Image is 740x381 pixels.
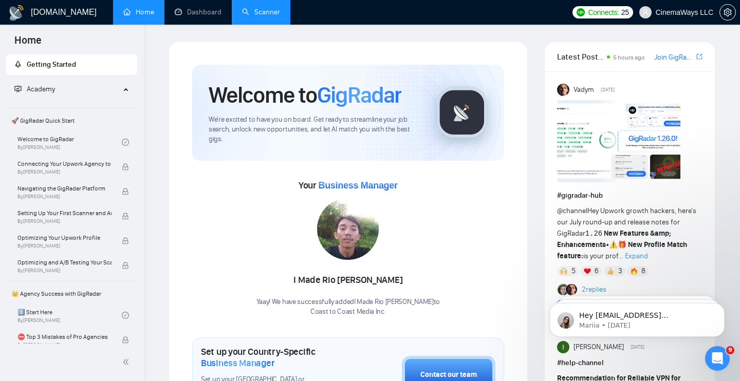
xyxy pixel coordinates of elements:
[571,266,576,276] span: 5
[621,7,629,18] span: 25
[256,297,440,317] div: Yaay! We have successfully added I Made Rio [PERSON_NAME] to
[577,8,585,16] img: upwork-logo.png
[420,369,477,380] div: Contact our team
[705,346,730,371] iframe: Intercom live chat
[618,266,622,276] span: 3
[557,206,696,260] span: Hey Upwork growth hackers, here's our July round-up and release notes for GigRadar • is your prof...
[618,240,626,249] span: 🎁
[17,268,112,274] span: By [PERSON_NAME]
[122,312,129,319] span: check-circle
[726,346,734,354] span: 9
[14,85,55,93] span: Academy
[17,183,112,194] span: Navigating the GigRadar Platform
[560,268,567,275] img: 🙌
[7,110,136,131] span: 🚀 GigRadar Quick Start
[557,206,587,215] span: @channel
[17,233,112,243] span: Optimizing Your Upwork Profile
[27,60,76,69] span: Getting Started
[573,84,594,96] span: Vadym
[17,342,112,348] span: By [PERSON_NAME]
[719,8,736,16] a: setting
[201,357,274,369] span: Business Manager
[8,5,25,21] img: logo
[122,188,129,195] span: lock
[631,268,638,275] img: 🔥
[557,190,702,201] h1: # gigradar-hub
[585,230,603,238] code: 1.26
[123,8,154,16] a: homeHome
[256,272,440,289] div: I Made Rio [PERSON_NAME]
[696,52,702,61] span: export
[601,85,615,94] span: [DATE]
[317,198,379,260] img: 1708936149670-WhatsApp%20Image%202024-02-15%20at%2017.56.12.jpeg
[557,229,672,249] strong: New Features &amp; Enhancements
[14,61,22,68] span: rocket
[175,8,221,16] a: dashboardDashboard
[17,304,122,327] a: 1️⃣ Start HereBy[PERSON_NAME]
[557,100,680,182] img: F09AC4U7ATU-image.png
[17,218,112,224] span: By [PERSON_NAME]
[720,8,735,16] span: setting
[607,268,614,275] img: 👍
[122,262,129,269] span: lock
[317,81,401,109] span: GigRadar
[696,52,702,62] a: export
[534,281,740,353] iframe: Intercom notifications message
[201,346,350,369] h1: Set up your Country-Specific
[299,180,398,191] span: Your
[584,268,591,275] img: ❤️
[588,7,619,18] span: Connects:
[654,52,694,63] a: Join GigRadar Slack Community
[625,252,648,260] span: Expand
[719,4,736,21] button: setting
[122,237,129,244] span: lock
[609,240,618,249] span: ⚠️
[642,9,649,16] span: user
[17,257,112,268] span: Optimizing and A/B Testing Your Scanner for Better Results
[242,8,280,16] a: searchScanner
[6,54,137,75] li: Getting Started
[6,33,50,54] span: Home
[7,283,136,304] span: 👑 Agency Success with GigRadar
[122,163,129,170] span: lock
[27,85,55,93] span: Academy
[436,87,488,138] img: gigradar-logo.png
[641,266,645,276] span: 8
[595,266,599,276] span: 6
[17,131,122,154] a: Welcome to GigRadarBy[PERSON_NAME]
[557,357,702,369] h1: # help-channel
[122,139,129,146] span: check-circle
[14,85,22,92] span: fund-projection-screen
[122,357,133,367] span: double-left
[557,84,569,96] img: Vadym
[122,336,129,344] span: lock
[318,180,397,190] span: Business Manager
[17,159,112,169] span: Connecting Your Upwork Agency to GigRadar
[209,81,401,109] h1: Welcome to
[122,213,129,220] span: lock
[613,54,645,61] span: 5 hours ago
[256,307,440,317] p: Coast to Coast Media Inc .
[209,115,420,144] span: We're excited to have you on board. Get ready to streamline your job search, unlock new opportuni...
[17,169,112,175] span: By [PERSON_NAME]
[557,50,604,63] span: Latest Posts from the GigRadar Community
[17,243,112,249] span: By [PERSON_NAME]
[17,194,112,200] span: By [PERSON_NAME]
[17,208,112,218] span: Setting Up Your First Scanner and Auto-Bidder
[17,332,112,342] span: ⛔ Top 3 Mistakes of Pro Agencies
